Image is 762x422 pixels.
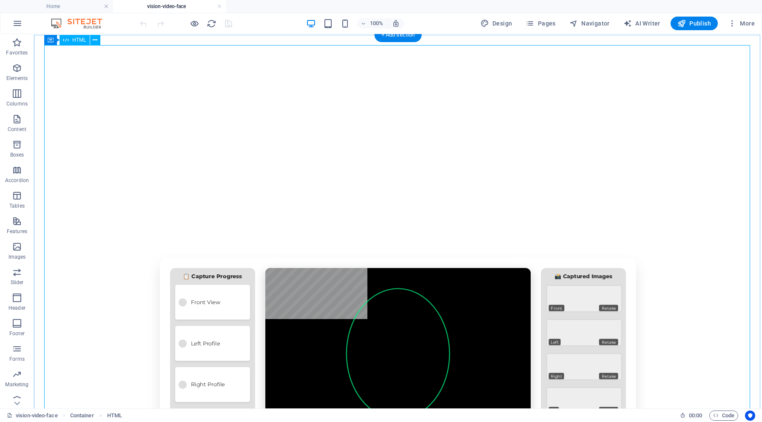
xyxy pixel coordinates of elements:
[526,19,555,28] span: Pages
[70,411,122,421] nav: breadcrumb
[207,19,216,29] i: Reload page
[392,20,400,27] i: On resize automatically adjust zoom level to fit chosen device.
[370,18,384,29] h6: 100%
[5,381,28,388] p: Marketing
[477,17,516,30] button: Design
[745,411,755,421] button: Usercentrics
[477,17,516,30] div: Design (Ctrl+Alt+Y)
[6,49,28,56] p: Favorites
[70,411,94,421] span: Click to select. Double-click to edit
[7,411,58,421] a: Click to cancel selection. Double-click to open Pages
[9,305,26,311] p: Header
[9,254,26,260] p: Images
[689,411,702,421] span: 00 00
[671,17,718,30] button: Publish
[695,412,696,419] span: :
[8,126,26,133] p: Content
[11,279,24,286] p: Slider
[6,100,28,107] p: Columns
[9,202,25,209] p: Tables
[481,19,512,28] span: Design
[6,75,28,82] p: Elements
[623,19,660,28] span: AI Writer
[206,18,216,29] button: reload
[9,330,25,337] p: Footer
[728,19,755,28] span: More
[620,17,664,30] button: AI Writer
[10,151,24,158] p: Boxes
[375,28,422,42] div: + Add section
[5,177,29,184] p: Accordion
[677,19,711,28] span: Publish
[566,17,613,30] button: Navigator
[113,2,226,11] h4: vision-video-face
[49,18,113,29] img: Editor Logo
[713,411,734,421] span: Code
[522,17,559,30] button: Pages
[569,19,610,28] span: Navigator
[7,228,27,235] p: Features
[725,17,758,30] button: More
[709,411,738,421] button: Code
[9,356,25,362] p: Forms
[357,18,387,29] button: 100%
[107,411,122,421] span: Click to select. Double-click to edit
[72,37,86,43] span: HTML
